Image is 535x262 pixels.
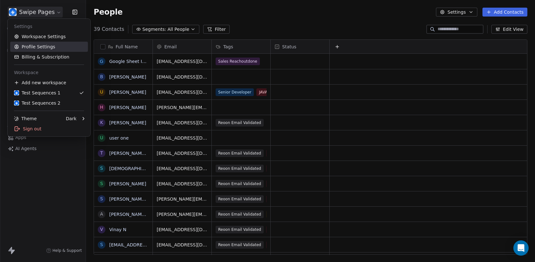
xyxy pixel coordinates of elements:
div: Test Sequences 1 [14,90,61,96]
div: Add new workspace [10,78,88,88]
div: Workspace [10,67,88,78]
a: Billing & Subscription [10,52,88,62]
div: Test Sequences 2 [14,100,61,106]
a: Profile Settings [10,42,88,52]
div: Dark [66,115,76,122]
div: Settings [10,21,88,31]
img: user_01J93QE9VH11XXZQZDP4TWZEES.jpg [14,90,19,95]
div: Theme [14,115,37,122]
img: user_01J93QE9VH11XXZQZDP4TWZEES.jpg [14,100,19,106]
div: Sign out [10,124,88,134]
a: Workspace Settings [10,31,88,42]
